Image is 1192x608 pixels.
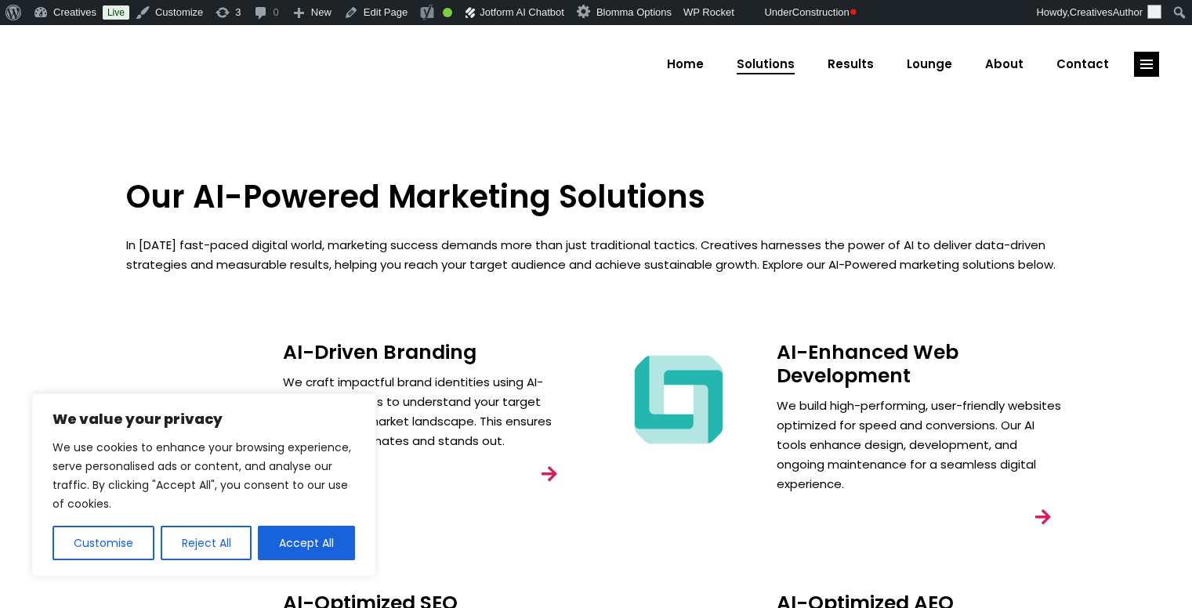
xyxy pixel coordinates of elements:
[969,44,1040,85] a: About
[31,393,376,577] div: We value your privacy
[126,235,1067,274] p: In [DATE] fast-paced digital world, marketing success demands more than just traditional tactics....
[737,44,795,85] span: Solutions
[161,526,252,560] button: Reject All
[1040,44,1125,85] a: Contact
[1056,44,1109,85] span: Contact
[650,44,720,85] a: Home
[126,341,244,458] img: Creatives | Solutions
[126,178,1067,215] h3: Our AI-Powered Marketing Solutions
[283,372,573,451] p: We craft impactful brand identities using AI-powered insights to understand your target audience ...
[1070,6,1143,18] span: CreativesAuthor
[53,410,355,429] p: We value your privacy
[777,338,958,389] a: AI-Enhanced Web Development
[985,44,1024,85] span: About
[1021,495,1065,539] a: link
[907,44,952,85] span: Lounge
[811,44,890,85] a: Results
[890,44,969,85] a: Lounge
[103,5,129,20] a: Live
[1147,5,1161,19] img: Creatives | Solutions
[1134,52,1159,77] a: link
[527,452,571,496] a: link
[828,44,874,85] span: Results
[53,438,355,513] p: We use cookies to enhance your browsing experience, serve personalised ads or content, and analys...
[443,8,452,17] div: Good
[746,5,762,19] img: Creatives | Solutions
[620,341,737,458] img: Creatives | Solutions
[283,338,476,366] a: AI-Driven Branding
[667,44,704,85] span: Home
[777,396,1067,494] p: We build high-performing, user-friendly websites optimized for speed and conversions. Our AI tool...
[258,526,355,560] button: Accept All
[53,526,154,560] button: Customise
[33,40,191,89] img: Creatives
[720,44,811,85] a: Solutions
